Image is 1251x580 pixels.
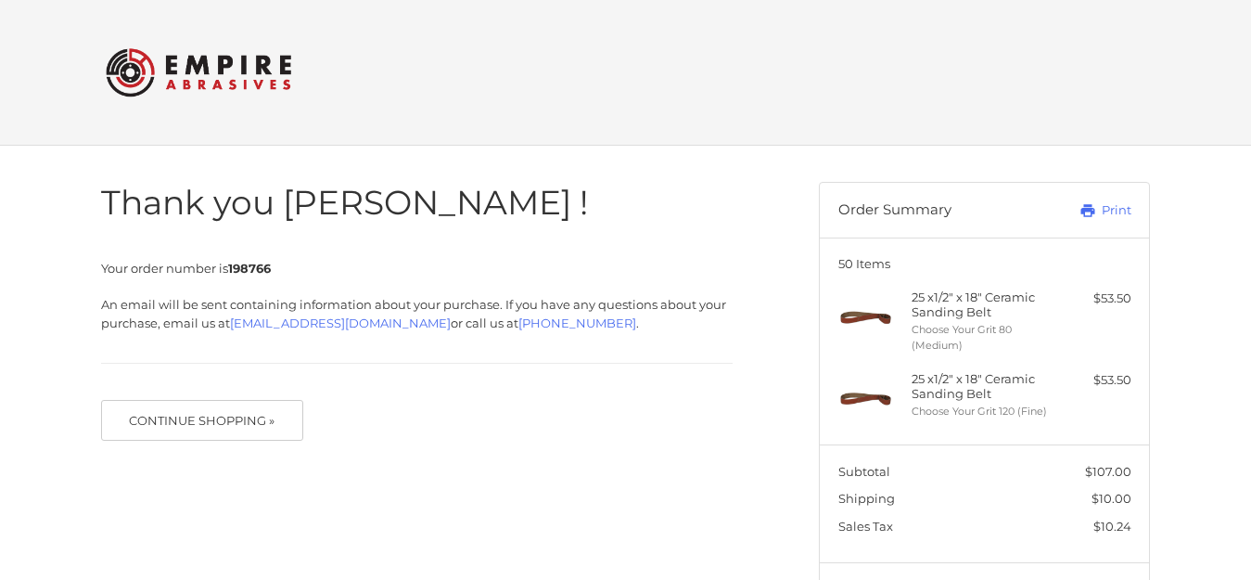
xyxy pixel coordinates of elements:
div: $53.50 [1058,290,1131,308]
span: $107.00 [1085,464,1131,479]
span: An email will be sent containing information about your purchase. If you have any questions about... [101,297,726,330]
h3: Order Summary [838,201,1040,220]
span: $10.24 [1093,519,1131,534]
span: Shipping [838,491,895,506]
h4: 25 x 1/2" x 18" Ceramic Sanding Belt [912,371,1053,402]
h3: 50 Items [838,256,1131,271]
img: Empire Abrasives [106,36,291,109]
a: [EMAIL_ADDRESS][DOMAIN_NAME] [230,316,451,330]
span: Subtotal [838,464,890,479]
div: $53.50 [1058,371,1131,390]
a: [PHONE_NUMBER] [518,316,636,330]
span: Sales Tax [838,519,893,534]
li: Choose Your Grit 120 (Fine) [912,404,1053,419]
button: Continue Shopping » [101,400,303,441]
h4: 25 x 1/2" x 18" Ceramic Sanding Belt [912,290,1053,320]
h1: Thank you [PERSON_NAME] ! [101,182,733,224]
span: $10.00 [1091,491,1131,506]
a: Print [1039,201,1130,220]
span: Your order number is [101,261,271,276]
li: Choose Your Grit 80 (Medium) [912,322,1053,353]
strong: 198766 [228,261,271,276]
